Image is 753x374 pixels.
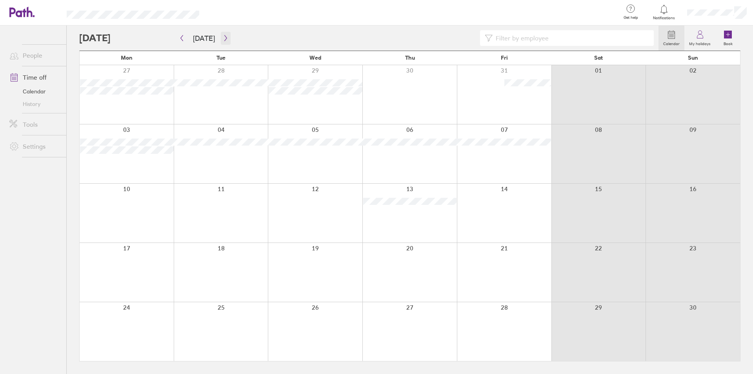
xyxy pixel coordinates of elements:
[3,117,66,132] a: Tools
[688,55,698,61] span: Sun
[651,16,677,20] span: Notifications
[658,26,684,51] a: Calendar
[187,32,221,45] button: [DATE]
[493,31,649,46] input: Filter by employee
[3,139,66,154] a: Settings
[684,39,715,46] label: My holidays
[684,26,715,51] a: My holidays
[3,98,66,110] a: History
[501,55,508,61] span: Fri
[121,55,133,61] span: Mon
[719,39,737,46] label: Book
[3,85,66,98] a: Calendar
[594,55,603,61] span: Sat
[658,39,684,46] label: Calendar
[715,26,740,51] a: Book
[3,69,66,85] a: Time off
[3,47,66,63] a: People
[651,4,677,20] a: Notifications
[216,55,226,61] span: Tue
[618,15,644,20] span: Get help
[309,55,321,61] span: Wed
[405,55,415,61] span: Thu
